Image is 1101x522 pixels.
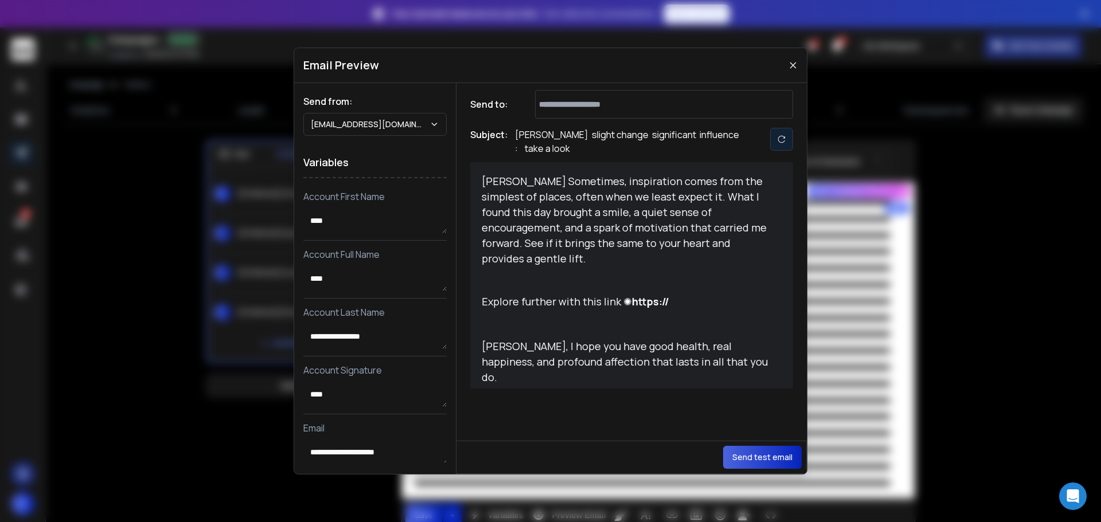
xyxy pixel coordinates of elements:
[303,305,447,319] p: Account Last Name
[723,446,802,469] button: Send test email
[470,97,516,111] h1: Send to:
[303,363,447,377] p: Account Signature
[482,339,770,384] span: [PERSON_NAME], I hope you have good health, real happiness, and profound affection that lasts in ...
[1059,482,1087,510] div: Open Intercom Messenger
[303,248,447,261] p: Account Full Name
[303,95,447,108] h1: Send from:
[303,147,447,178] h1: Variables
[482,174,769,265] span: [PERSON_NAME] Sometimes, inspiration comes from the simplest of places, often when we least expec...
[311,119,430,130] p: [EMAIL_ADDRESS][DOMAIN_NAME]
[303,190,447,203] p: Account First Name
[515,128,744,155] p: [PERSON_NAME] slight change significant influence : take a look
[482,295,669,308] span: Explore further with this link ✺
[303,421,447,435] p: Email
[632,295,669,308] strong: https://
[303,57,379,73] h1: Email Preview
[470,128,508,155] h1: Subject:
